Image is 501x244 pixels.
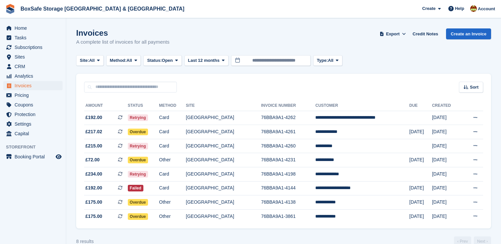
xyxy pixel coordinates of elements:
[186,153,261,167] td: [GEOGRAPHIC_DATA]
[409,209,432,223] td: [DATE]
[432,181,462,195] td: [DATE]
[432,139,462,153] td: [DATE]
[378,28,407,39] button: Export
[80,57,89,64] span: Site:
[186,195,261,210] td: [GEOGRAPHIC_DATA]
[313,55,342,66] button: Type: All
[432,125,462,139] td: [DATE]
[446,28,491,39] a: Create an Invoice
[15,62,54,71] span: CRM
[409,101,432,111] th: Due
[261,181,315,195] td: 76BBA9A1-4144
[159,195,186,210] td: Other
[128,185,143,191] span: Failed
[55,153,63,161] a: Preview store
[186,125,261,139] td: [GEOGRAPHIC_DATA]
[261,195,315,210] td: 76BBA9A1-4138
[128,213,148,220] span: Overdue
[432,111,462,125] td: [DATE]
[3,33,63,42] a: menu
[3,91,63,100] a: menu
[159,167,186,182] td: Card
[76,38,170,46] p: A complete list of invoices for all payments
[15,81,54,90] span: Invoices
[128,129,148,135] span: Overdue
[261,125,315,139] td: 76BBA9A1-4261
[328,57,333,64] span: All
[15,23,54,33] span: Home
[386,31,400,37] span: Export
[432,153,462,167] td: [DATE]
[15,43,54,52] span: Subscriptions
[3,119,63,129] a: menu
[186,167,261,182] td: [GEOGRAPHIC_DATA]
[85,156,100,163] span: £72.00
[85,213,102,220] span: £175.00
[15,71,54,81] span: Analytics
[3,43,63,52] a: menu
[159,153,186,167] td: Other
[128,199,148,206] span: Overdue
[15,129,54,138] span: Capital
[159,139,186,153] td: Card
[162,57,173,64] span: Open
[15,91,54,100] span: Pricing
[128,171,148,178] span: Retrying
[18,3,187,14] a: BoxSafe Storage [GEOGRAPHIC_DATA] & [GEOGRAPHIC_DATA]
[159,209,186,223] td: Other
[409,125,432,139] td: [DATE]
[188,57,220,64] span: Last 12 months
[3,81,63,90] a: menu
[85,199,102,206] span: £175.00
[5,4,15,14] img: stora-icon-8386f47178a22dfd0bd8f6a31ec36ba5ce8667c1dd55bd0f319d3a0aa187defe.svg
[261,167,315,182] td: 76BBA9A1-4198
[261,139,315,153] td: 76BBA9A1-4260
[261,209,315,223] td: 76BBA9A1-3861
[15,52,54,61] span: Sites
[85,114,102,121] span: £192.00
[184,55,228,66] button: Last 12 months
[128,101,159,111] th: Status
[315,101,409,111] th: Customer
[159,125,186,139] td: Card
[126,57,132,64] span: All
[422,5,435,12] span: Create
[89,57,95,64] span: All
[470,84,478,91] span: Sort
[15,152,54,161] span: Booking Portal
[147,57,162,64] span: Status:
[261,111,315,125] td: 76BBA9A1-4262
[3,71,63,81] a: menu
[85,184,102,191] span: £192.00
[478,6,495,12] span: Account
[85,171,102,178] span: £234.00
[143,55,181,66] button: Status: Open
[128,157,148,163] span: Overdue
[85,128,102,135] span: £217.02
[159,101,186,111] th: Method
[15,119,54,129] span: Settings
[317,57,328,64] span: Type:
[261,101,315,111] th: Invoice Number
[409,195,432,210] td: [DATE]
[3,23,63,33] a: menu
[84,101,128,111] th: Amount
[186,111,261,125] td: [GEOGRAPHIC_DATA]
[110,57,127,64] span: Method:
[106,55,141,66] button: Method: All
[159,181,186,195] td: Card
[15,33,54,42] span: Tasks
[76,28,170,37] h1: Invoices
[432,167,462,182] td: [DATE]
[410,28,441,39] a: Credit Notes
[6,144,66,150] span: Storefront
[409,181,432,195] td: [DATE]
[128,114,148,121] span: Retrying
[432,195,462,210] td: [DATE]
[455,5,464,12] span: Help
[186,139,261,153] td: [GEOGRAPHIC_DATA]
[85,142,102,149] span: £215.00
[261,153,315,167] td: 76BBA9A1-4231
[15,100,54,109] span: Coupons
[159,111,186,125] td: Card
